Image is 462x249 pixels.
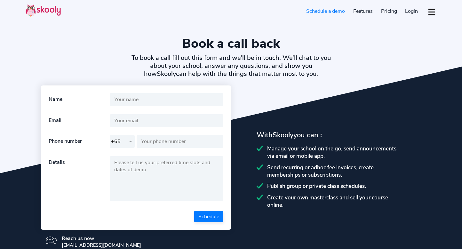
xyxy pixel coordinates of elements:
span: Login [405,8,418,15]
a: Login [401,6,422,16]
span: Pricing [381,8,397,15]
div: Phone number [49,135,110,148]
span: Skooly [273,130,293,140]
div: Details [49,156,110,203]
div: Email [49,114,110,127]
h2: To book a call fill out this form and we’ll be in touch. We’ll chat to you about your school, ans... [128,54,334,78]
div: Name [49,93,110,106]
button: Schedule [194,211,223,222]
h1: Book a call back [26,36,436,51]
input: Your name [110,93,223,106]
img: icon-message [46,235,57,245]
div: Publish group or private class schedules. [257,182,421,190]
a: Schedule a demo [302,6,349,16]
span: Skooly [157,69,176,78]
div: Reach us now [62,235,141,242]
div: With you can : [257,130,421,140]
div: [EMAIL_ADDRESS][DOMAIN_NAME] [62,242,141,248]
div: Send recurring or adhoc fee invoices, create memberships or subscriptions. [257,164,421,179]
div: Create your own masterclass and sell your course online. [257,194,421,209]
div: Manage your school on the go, send announcements via email or mobile app. [257,145,421,160]
img: Skooly [26,4,61,17]
input: Your email [110,114,223,127]
a: Pricing [377,6,401,16]
a: Features [349,6,377,16]
input: Your phone number [137,135,223,148]
button: dropdown menu [427,4,436,19]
